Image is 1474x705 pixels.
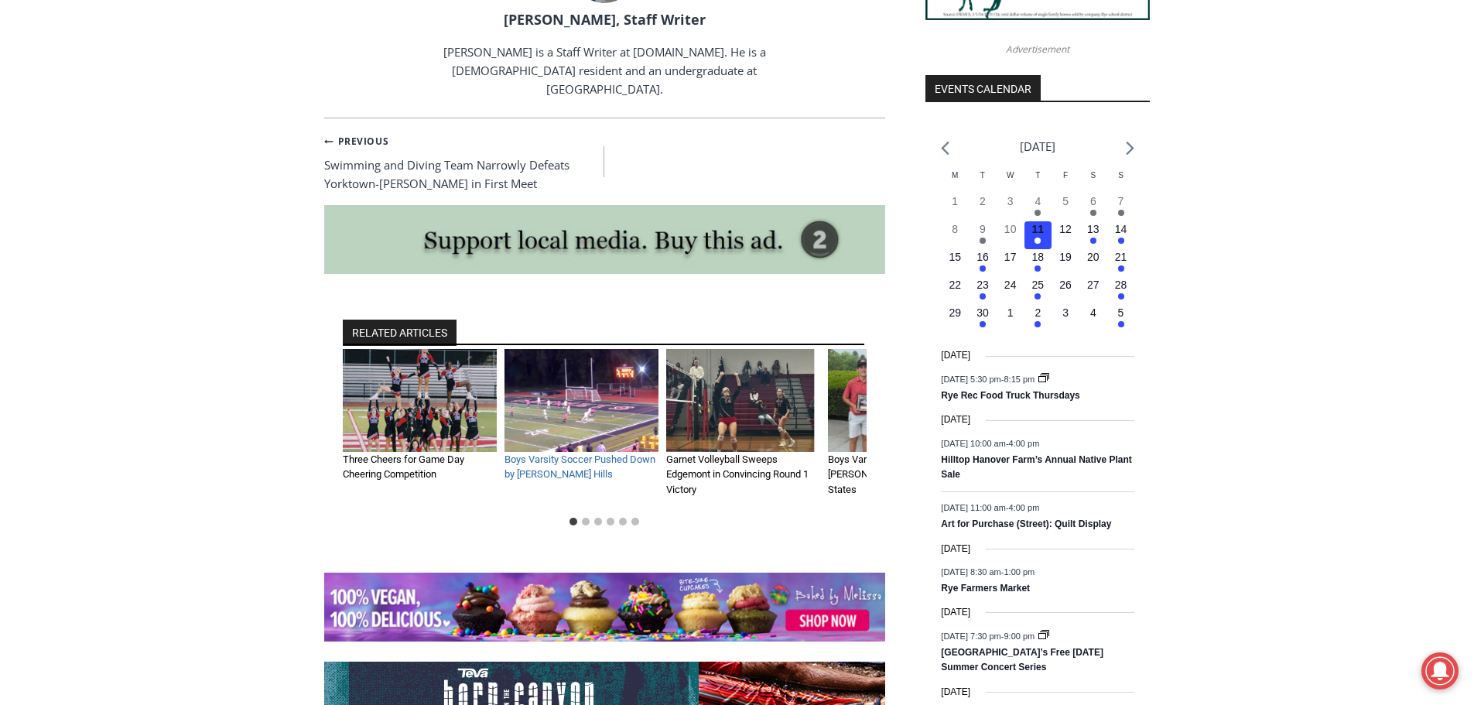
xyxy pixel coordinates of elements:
h2: RELATED ARTICLES [343,320,457,346]
time: 23 [976,279,989,291]
time: 20 [1087,251,1100,263]
em: Has events [1035,210,1041,216]
button: Go to slide 6 [631,518,639,525]
div: 3 of 6 [666,349,820,508]
time: 27 [1087,279,1100,291]
button: 4 Has events [1024,193,1052,221]
img: Rye Boys Varsity Soccer vs. Byram Hills 2021-10-09 [504,349,658,452]
a: Garnet Volleyball Sweeps Edgemont in Convincing Round 1 Victory [666,453,809,495]
p: [PERSON_NAME] is a Staff Writer at [DOMAIN_NAME]. He is a [DEMOGRAPHIC_DATA] resident and an unde... [408,43,801,98]
time: 12 [1059,223,1072,235]
span: 1:00 pm [1004,566,1035,576]
em: Has events [1118,265,1124,272]
em: Has events [1035,293,1041,299]
button: 20 [1079,249,1107,277]
a: Open Tues. - Sun. [PHONE_NUMBER] [1,156,156,193]
time: 28 [1115,279,1127,291]
img: (PHOTO: Rye Girls Varsity Cheerleading at the pep rally on Friday, October 1st.) [343,349,497,452]
div: "At the 10am stand-up meeting, each intern gets a chance to take [PERSON_NAME] and the other inte... [391,1,731,150]
time: 4 [1090,306,1096,319]
span: 4:00 pm [1009,503,1040,512]
em: Has events [1118,321,1124,327]
time: 7 [1118,195,1124,207]
time: 19 [1059,251,1072,263]
time: [DATE] [941,348,970,363]
button: Go to slide 3 [594,518,602,525]
div: Friday [1052,169,1079,193]
button: Go to slide 1 [569,518,577,525]
img: (PHOTO: Star senior setter Ashley Dehmer picked up her 1000th career assist in her team's round o... [666,349,820,452]
a: Boys Varsity Soccer Pushed Down by [PERSON_NAME] Hills [504,453,655,481]
a: [PERSON_NAME], Staff Writer [504,10,706,29]
button: 23 Has events [969,277,997,305]
a: [GEOGRAPHIC_DATA]’s Free [DATE] Summer Concert Series [941,647,1103,674]
button: 17 [997,249,1024,277]
time: 26 [1059,279,1072,291]
ul: Select a slide to show [343,515,867,528]
button: 21 Has events [1107,249,1135,277]
time: 1 [1007,306,1014,319]
time: 2 [980,195,986,207]
time: 2 [1035,306,1041,319]
button: 8 [941,221,969,249]
button: 3 [997,193,1024,221]
a: Art for Purchase (Street): Quilt Display [941,518,1111,531]
nav: Posts [324,131,885,193]
div: "...watching a master [PERSON_NAME] chef prepare an omakase meal is fascinating dinner theater an... [159,97,220,185]
em: Has events [1118,210,1124,216]
div: 1 of 6 [343,349,497,508]
time: - [941,374,1037,383]
button: Go to slide 4 [607,518,614,525]
em: Has events [1035,265,1041,272]
time: 18 [1032,251,1045,263]
button: 28 Has events [1107,277,1135,305]
button: 13 Has events [1079,221,1107,249]
button: 4 [1079,305,1107,333]
span: 4:00 pm [1009,438,1040,447]
button: 7 Has events [1107,193,1135,221]
a: Previous month [941,141,949,156]
span: T [980,171,985,180]
time: 29 [949,306,961,319]
span: 9:00 pm [1004,631,1035,640]
time: - [941,503,1039,512]
div: Thursday [1024,169,1052,193]
div: Tuesday [969,169,997,193]
em: Has events [1090,238,1096,244]
time: 4 [1035,195,1041,207]
button: 14 Has events [1107,221,1135,249]
div: Monday [941,169,969,193]
time: [DATE] [941,412,970,427]
button: 22 [941,277,969,305]
button: 24 [997,277,1024,305]
button: Go to slide 5 [619,518,627,525]
button: 6 Has events [1079,193,1107,221]
img: support local media, buy this ad [324,205,885,275]
button: 19 [1052,249,1079,277]
time: 15 [949,251,961,263]
button: 30 Has events [969,305,997,333]
button: 3 [1052,305,1079,333]
button: 10 [997,221,1024,249]
em: Has events [1090,210,1096,216]
a: Hilltop Hanover Farm’s Annual Native Plant Sale [941,454,1132,481]
a: Intern @ [DOMAIN_NAME] [372,150,750,193]
time: - [941,566,1035,576]
span: [DATE] 10:00 am [941,438,1006,447]
button: Go to slide 2 [582,518,590,525]
time: 9 [980,223,986,235]
time: 3 [1007,195,1014,207]
time: 30 [976,306,989,319]
a: Three Cheers for Game Day Cheering Competition [343,453,464,481]
time: 13 [1087,223,1100,235]
a: Next month [1126,141,1134,156]
div: Sunday [1107,169,1135,193]
span: [DATE] 7:30 pm [941,631,1000,640]
button: 1 [941,193,969,221]
em: Has events [980,321,986,327]
a: PreviousSwimming and Diving Team Narrowly Defeats Yorktown-[PERSON_NAME] in First Meet [324,131,605,193]
button: 5 [1052,193,1079,221]
time: 17 [1004,251,1017,263]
